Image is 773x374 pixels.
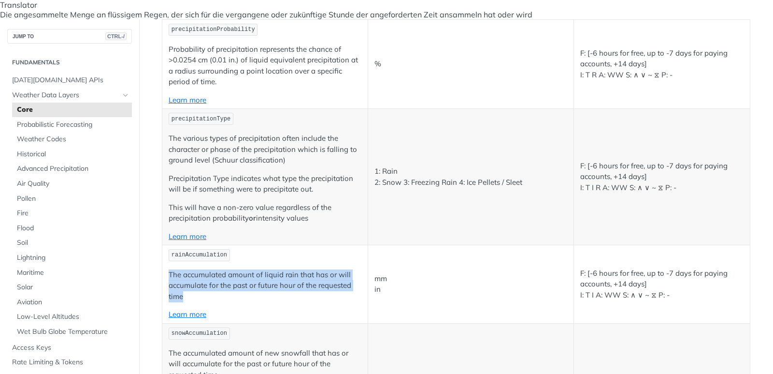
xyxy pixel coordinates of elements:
[12,358,129,367] span: Rate Limiting & Tokens
[17,298,129,307] span: Aviation
[7,29,132,44] button: JUMP TOCTRL-/
[169,310,206,319] a: Learn more
[17,150,129,159] span: Historical
[17,238,129,248] span: Soil
[17,120,129,130] span: Probabilistic Forecasting
[12,251,132,265] a: Lightning
[12,118,132,132] a: Probabilistic Forecasting
[172,330,227,337] span: snowAccumulation
[12,206,132,221] a: Fire
[7,58,132,67] h2: Fundamentals
[17,105,129,115] span: Core
[172,26,255,33] span: precipitationProbability
[12,343,129,353] span: Access Keys
[12,295,132,310] a: Aviation
[17,283,129,292] span: Solar
[12,280,132,295] a: Solar
[7,73,132,88] a: [DATE][DOMAIN_NAME] APIs
[374,166,567,188] p: 1: Rain 2: Snow 3: Freezing Rain 4: Ice Pellets / Sleet
[7,341,132,355] a: Access Keys
[12,221,132,236] a: Flood
[169,269,361,302] p: The accumulated amount of liquid rain that has or will accumulate for the past or future hour of ...
[169,95,206,105] a: Learn more
[17,135,129,144] span: Weather Codes
[169,173,361,195] p: Precipitation Type indicates what type the precipitation will be if something were to precipitate...
[122,91,129,99] button: Hide subpages for Weather Data Layers
[12,236,132,250] a: Soil
[105,32,127,40] span: CTRL-/
[12,192,132,206] a: Pollen
[12,310,132,324] a: Low-Level Altitudes
[12,325,132,339] a: Wet Bulb Globe Temperature
[7,88,132,103] a: Weather Data LayersHide subpages for Weather Data Layers
[12,147,132,162] a: Historical
[580,48,744,81] p: F: [-6 hours for free, up to -7 days for paying accounts, +14 days] I: T R A: WW S: ∧ ∨ ~ ⧖ P: -
[169,232,206,241] a: Learn more
[249,213,256,223] strong: or
[17,209,129,218] span: Fire
[172,116,230,122] span: precipitationType
[7,355,132,370] a: Rate Limiting & Tokens
[169,44,361,88] p: Probability of precipitation represents the chance of >0.0254 cm (0.01 in.) of liquid equivalent ...
[169,202,361,224] p: This will have a non-zero value regardless of the precipitation probability intensity values
[12,75,129,85] span: [DATE][DOMAIN_NAME] APIs
[12,90,119,100] span: Weather Data Layers
[580,268,744,301] p: F: [-6 hours for free, up to -7 days for paying accounts, +14 days] I: T I A: WW S: ∧ ∨ ~ ⧖ P: -
[17,224,129,233] span: Flood
[12,132,132,147] a: Weather Codes
[580,161,744,194] p: F: [-6 hours for free, up to -7 days for paying accounts, +14 days] I: T I R A: WW S: ∧ ∨ ~ ⧖ P: -
[374,59,567,70] p: %
[17,327,129,337] span: Wet Bulb Globe Temperature
[12,103,132,117] a: Core
[17,164,129,174] span: Advanced Precipitation
[17,179,129,189] span: Air Quality
[12,162,132,176] a: Advanced Precipitation
[17,194,129,204] span: Pollen
[12,266,132,280] a: Maritime
[17,312,129,322] span: Low-Level Altitudes
[169,133,361,166] p: The various types of precipitation often include the character or phase of the precipitation whic...
[172,252,227,258] span: rainAccumulation
[374,273,567,295] p: mm in
[17,268,129,278] span: Maritime
[17,253,129,263] span: Lightning
[12,177,132,191] a: Air Quality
